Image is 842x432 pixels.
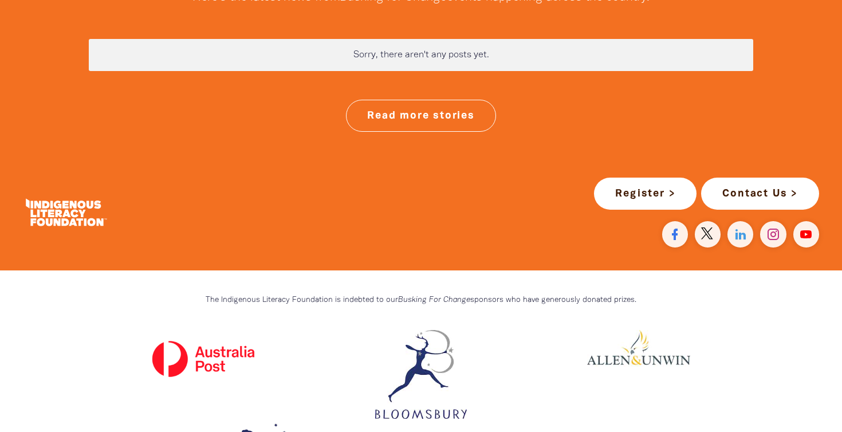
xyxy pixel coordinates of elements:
[701,178,819,210] a: Contact Us >
[89,39,753,71] div: Paginated content
[662,221,688,247] a: Visit our facebook page
[793,221,819,247] a: Find us on YouTube
[727,221,753,247] a: Find us on Linkedin
[398,296,470,304] em: Busking For Change
[112,293,730,307] p: The Indigenous Literacy Foundation is indebted to our sponsors who have generously donated prizes.
[760,221,786,247] a: Find us on Instagram
[594,178,697,210] a: Register >
[89,39,753,71] div: Sorry, there aren't any posts yet.
[346,100,496,132] a: Read more stories
[695,221,721,247] a: Find us on Twitter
